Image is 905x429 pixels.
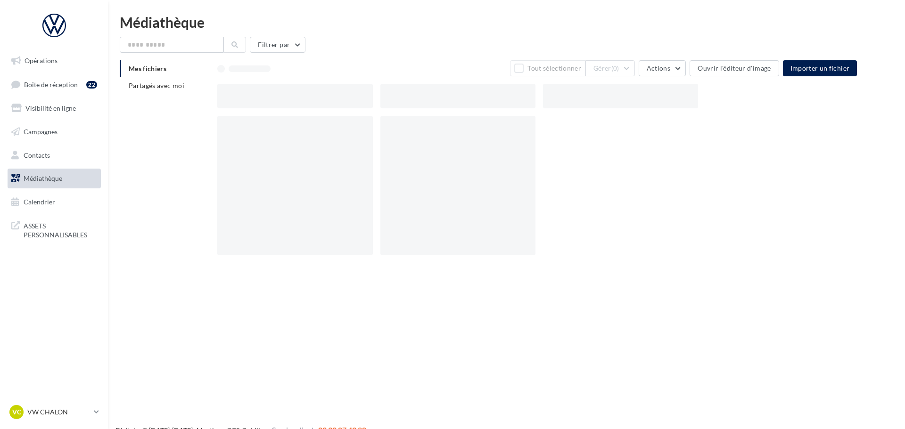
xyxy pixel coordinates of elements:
[6,146,103,165] a: Contacts
[24,174,62,182] span: Médiathèque
[24,128,58,136] span: Campagnes
[12,407,21,417] span: VC
[25,57,58,65] span: Opérations
[24,219,97,240] span: ASSETS PERSONNALISABLES
[25,104,76,112] span: Visibilité en ligne
[86,81,97,89] div: 22
[6,98,103,118] a: Visibilité en ligne
[129,81,184,89] span: Partagés avec moi
[27,407,90,417] p: VW CHALON
[8,403,101,421] a: VC VW CHALON
[250,37,305,53] button: Filtrer par
[6,169,103,188] a: Médiathèque
[647,64,670,72] span: Actions
[129,65,166,73] span: Mes fichiers
[6,122,103,142] a: Campagnes
[24,80,78,88] span: Boîte de réception
[24,198,55,206] span: Calendrier
[690,60,779,76] button: Ouvrir l'éditeur d'image
[510,60,585,76] button: Tout sélectionner
[120,15,894,29] div: Médiathèque
[585,60,635,76] button: Gérer(0)
[639,60,686,76] button: Actions
[24,151,50,159] span: Contacts
[6,216,103,243] a: ASSETS PERSONNALISABLES
[6,192,103,212] a: Calendrier
[611,65,619,72] span: (0)
[6,51,103,71] a: Opérations
[6,74,103,95] a: Boîte de réception22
